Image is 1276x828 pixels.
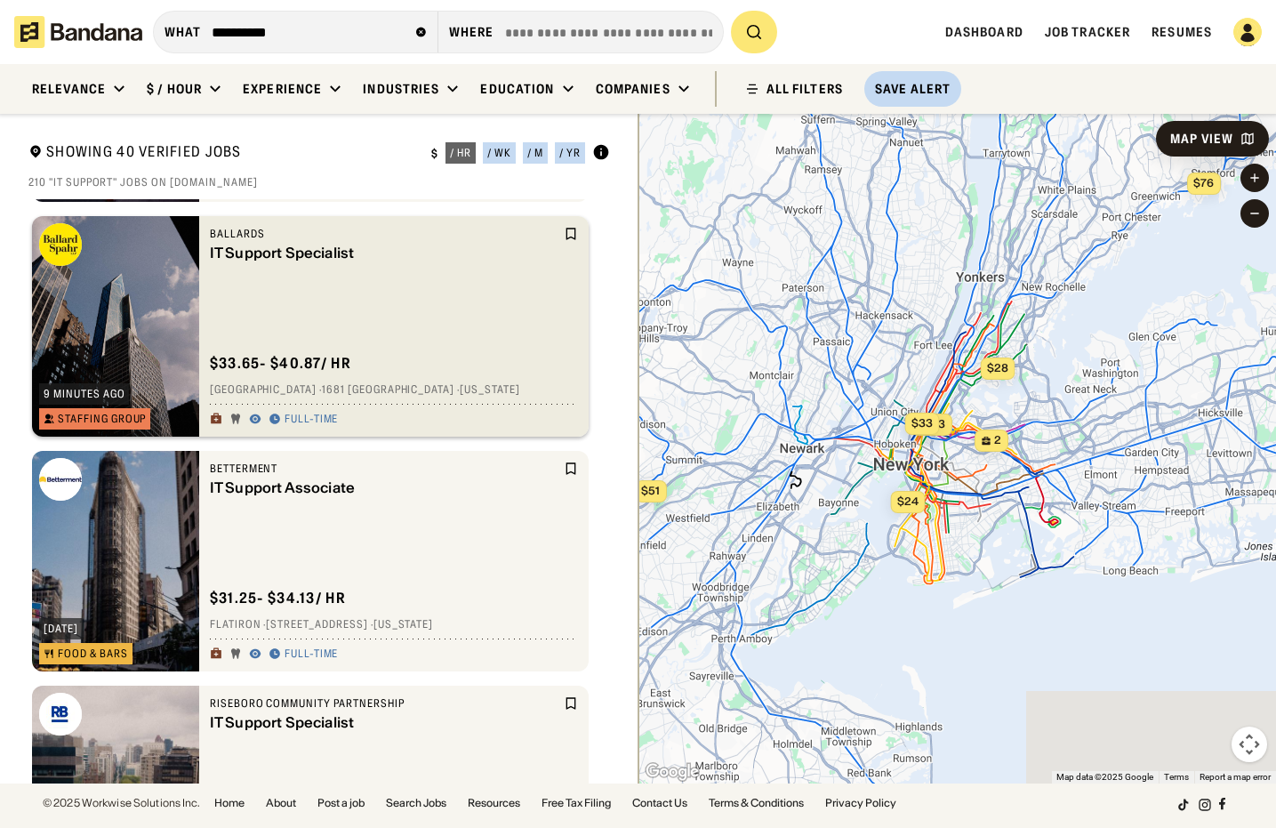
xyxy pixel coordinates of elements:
[210,227,560,241] div: Ballards
[1056,772,1153,782] span: Map data ©2025 Google
[643,760,702,784] a: Open this area in Google Maps (opens a new window)
[210,479,560,496] div: IT Support Associate
[44,623,78,634] div: [DATE]
[468,798,520,808] a: Resources
[317,798,365,808] a: Post a job
[641,484,660,497] span: $51
[285,647,339,662] div: Full-time
[709,798,804,808] a: Terms & Conditions
[214,798,245,808] a: Home
[945,24,1023,40] a: Dashboard
[766,83,843,95] div: ALL FILTERS
[210,696,560,711] div: RiseBoro Community Partnership
[1170,133,1233,145] div: Map View
[1200,772,1271,782] a: Report a map error
[431,147,438,161] div: $
[825,798,896,808] a: Privacy Policy
[480,81,554,97] div: Education
[58,648,128,659] div: Food & Bars
[210,589,346,607] div: $ 31.25 - $34.13 / hr
[43,798,200,808] div: © 2025 Workwise Solutions Inc.
[542,798,611,808] a: Free Tax Filing
[210,354,351,373] div: $ 33.65 - $40.87 / hr
[1193,176,1214,189] span: $76
[210,618,578,632] div: Flatiron · [STREET_ADDRESS] · [US_STATE]
[559,148,581,158] div: / yr
[527,148,543,158] div: / m
[28,175,610,189] div: 210 "it support" jobs on [DOMAIN_NAME]
[14,16,142,48] img: Bandana logotype
[58,414,146,424] div: Staffing Group
[1152,24,1212,40] a: Resumes
[897,494,919,508] span: $24
[39,223,82,266] img: Ballards logo
[28,142,417,165] div: Showing 40 Verified Jobs
[243,81,322,97] div: Experience
[994,433,1001,448] span: 2
[643,760,702,784] img: Google
[32,81,106,97] div: Relevance
[210,245,560,261] div: IT Support Specialist
[911,416,933,430] span: $33
[44,389,124,399] div: 9 minutes ago
[1164,772,1189,782] a: Terms (opens in new tab)
[1045,24,1130,40] a: Job Tracker
[210,462,560,476] div: Betterment
[285,413,339,427] div: Full-time
[147,81,202,97] div: $ / hour
[266,798,296,808] a: About
[450,148,471,158] div: / hr
[632,798,687,808] a: Contact Us
[1232,727,1267,762] button: Map camera controls
[39,458,82,501] img: Betterment logo
[987,361,1008,374] span: $28
[210,383,578,398] div: [GEOGRAPHIC_DATA] · 1681 [GEOGRAPHIC_DATA] · [US_STATE]
[210,714,560,731] div: IT Support Specialist
[487,148,511,158] div: / wk
[875,81,951,97] div: Save Alert
[449,24,494,40] div: Where
[165,24,201,40] div: what
[363,81,439,97] div: Industries
[28,199,610,784] div: grid
[39,693,82,736] img: RiseBoro Community Partnership logo
[386,798,446,808] a: Search Jobs
[596,81,670,97] div: Companies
